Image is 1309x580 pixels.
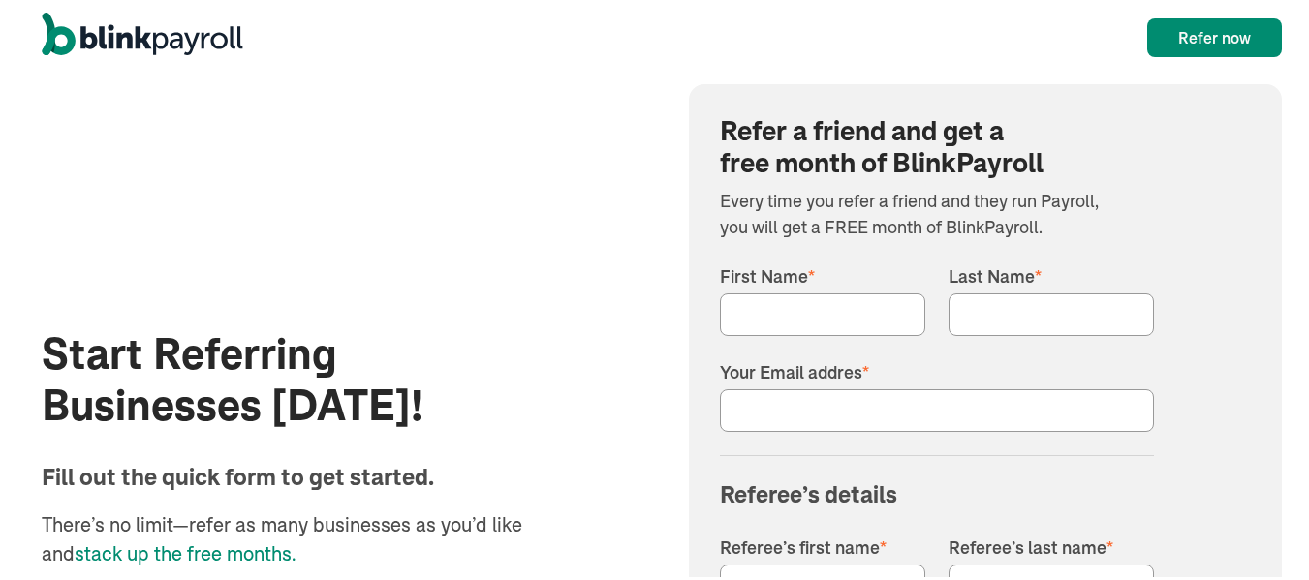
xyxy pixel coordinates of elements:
[1147,15,1282,54] a: Refer now
[720,532,925,558] label: Referee’s first name
[42,10,243,60] a: home
[949,260,1154,287] label: Last Name
[949,532,1154,558] label: Referee’s last name
[42,507,557,565] div: There’s no limit—refer as many businesses as you’d like and
[42,459,557,492] div: Fill out the quick form to get started.
[720,356,1154,382] label: Your Email addres
[720,476,1154,509] div: Referee’s details
[720,260,925,287] label: First Name
[720,185,1154,237] div: Every time you refer a friend and they run Payroll, you will get a FREE month of BlinkPayroll.
[720,112,1092,177] h3: Refer a friend and get a free month of BlinkPayroll
[75,538,296,563] span: stack up the free months.
[42,326,557,429] h2: Start Referring Businesses [DATE]!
